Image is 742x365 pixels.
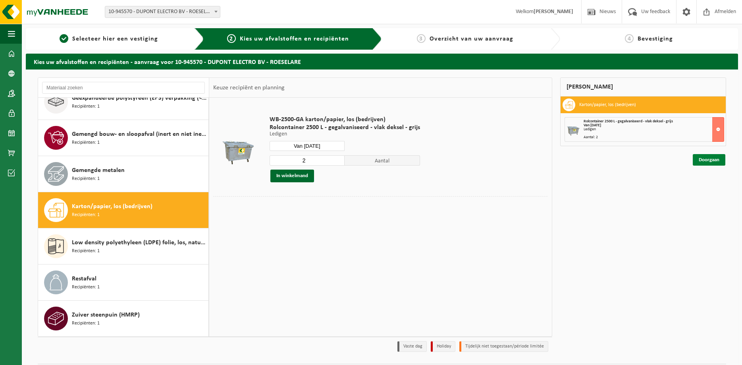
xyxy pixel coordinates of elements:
p: Ledigen [270,131,420,137]
span: Aantal [345,155,420,166]
button: In winkelmand [270,170,314,182]
button: Restafval Recipiënten: 1 [38,265,209,301]
span: Recipiënten: 1 [72,320,100,327]
span: 10-945570 - DUPONT ELECTRO BV - ROESELARE [105,6,220,17]
span: 4 [625,34,634,43]
div: Ledigen [584,127,724,131]
span: Rolcontainer 2500 L - gegalvaniseerd - vlak deksel - grijs [270,124,420,131]
span: WB-2500-GA karton/papier, los (bedrijven) [270,116,420,124]
a: Doorgaan [693,154,725,166]
input: Materiaal zoeken [42,82,205,94]
span: Recipiënten: 1 [72,284,100,291]
span: Restafval [72,274,96,284]
span: Recipiënten: 1 [72,247,100,255]
span: Recipiënten: 1 [72,211,100,219]
span: Recipiënten: 1 [72,139,100,147]
span: Rolcontainer 2500 L - gegalvaniseerd - vlak deksel - grijs [584,119,673,124]
div: Aantal: 2 [584,135,724,139]
span: 10-945570 - DUPONT ELECTRO BV - ROESELARE [105,6,220,18]
span: Gemengde metalen [72,166,125,175]
span: Overzicht van uw aanvraag [430,36,513,42]
span: 2 [227,34,236,43]
span: Karton/papier, los (bedrijven) [72,202,152,211]
button: Gemengde metalen Recipiënten: 1 [38,156,209,192]
span: Recipiënten: 1 [72,103,100,110]
h3: Karton/papier, los (bedrijven) [579,98,636,111]
li: Holiday [431,341,455,352]
div: [PERSON_NAME] [560,77,727,97]
button: Zuiver steenpuin (HMRP) Recipiënten: 1 [38,301,209,336]
h2: Kies uw afvalstoffen en recipiënten - aanvraag voor 10-945570 - DUPONT ELECTRO BV - ROESELARE [26,54,738,69]
button: Geëxpandeerde polystyreen (EPS) verpakking (< 1 m² per stuk), recycleerbaar Recipiënten: 1 [38,84,209,120]
button: Karton/papier, los (bedrijven) Recipiënten: 1 [38,192,209,228]
span: Bevestiging [638,36,673,42]
button: Gemengd bouw- en sloopafval (inert en niet inert) Recipiënten: 1 [38,120,209,156]
span: Zuiver steenpuin (HMRP) [72,310,140,320]
input: Selecteer datum [270,141,345,151]
span: Recipiënten: 1 [72,175,100,183]
a: 1Selecteer hier een vestiging [30,34,188,44]
span: Low density polyethyleen (LDPE) folie, los, naturel [72,238,206,247]
strong: [PERSON_NAME] [534,9,573,15]
div: Keuze recipiënt en planning [209,78,289,98]
span: 3 [417,34,426,43]
span: Kies uw afvalstoffen en recipiënten [240,36,349,42]
span: Gemengd bouw- en sloopafval (inert en niet inert) [72,129,206,139]
span: 1 [60,34,68,43]
li: Vaste dag [397,341,427,352]
strong: Van [DATE] [584,123,601,127]
button: Low density polyethyleen (LDPE) folie, los, naturel Recipiënten: 1 [38,228,209,265]
li: Tijdelijk niet toegestaan/période limitée [459,341,548,352]
span: Selecteer hier een vestiging [72,36,158,42]
span: Geëxpandeerde polystyreen (EPS) verpakking (< 1 m² per stuk), recycleerbaar [72,93,206,103]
